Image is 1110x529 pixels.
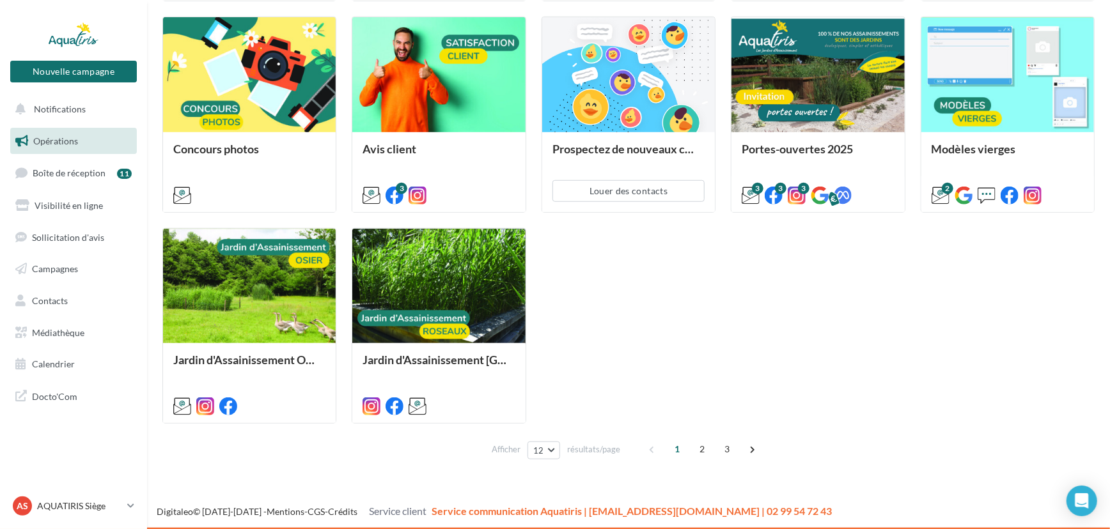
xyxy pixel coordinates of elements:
a: Docto'Com [8,383,139,410]
span: Médiathèque [32,327,84,338]
span: Service client [369,505,426,517]
a: CGS [308,506,325,517]
span: Visibilité en ligne [35,200,103,211]
a: Crédits [328,506,357,517]
button: Nouvelle campagne [10,61,137,82]
button: Louer des contacts [552,180,705,202]
a: Boîte de réception11 [8,159,139,187]
a: Mentions [267,506,304,517]
div: 3 [798,183,809,194]
div: Avis client [363,142,515,168]
div: Jardin d'Assainissement Osier [173,353,325,379]
div: Modèles vierges [932,142,1084,168]
div: Open Intercom Messenger [1067,486,1097,516]
span: Campagnes [32,263,78,274]
span: Docto'Com [32,388,77,404]
span: AS [17,500,28,512]
span: Notifications [34,103,86,114]
div: 3 [396,183,407,194]
button: 12 [528,441,560,459]
div: 11 [117,169,132,179]
div: Concours photos [173,142,325,168]
span: Sollicitation d'avis [32,231,104,242]
a: Opérations [8,128,139,155]
div: Portes-ouvertes 2025 [742,142,894,168]
div: Jardin d'Assainissement [GEOGRAPHIC_DATA] [363,353,515,379]
a: Médiathèque [8,319,139,346]
a: Campagnes [8,256,139,282]
div: 3 [752,183,763,194]
span: © [DATE]-[DATE] - - - [157,506,832,517]
span: Service communication Aquatiris | [EMAIL_ADDRESS][DOMAIN_NAME] | 02 99 54 72 43 [432,505,832,517]
span: Afficher [492,443,520,456]
div: 3 [775,183,786,194]
span: 12 [533,445,544,456]
span: 1 [668,439,688,459]
p: AQUATIRIS Siège [37,500,122,512]
span: 3 [717,439,738,459]
a: AS AQUATIRIS Siège [10,494,137,518]
div: Prospectez de nouveaux contacts [552,142,705,168]
span: Opérations [33,135,78,146]
span: Contacts [32,295,68,306]
span: Boîte de réception [33,167,106,178]
a: Calendrier [8,351,139,378]
a: Contacts [8,287,139,314]
a: Visibilité en ligne [8,192,139,219]
span: résultats/page [567,443,620,456]
span: 2 [692,439,713,459]
button: Notifications [8,96,134,123]
a: Digitaleo [157,506,193,517]
a: Sollicitation d'avis [8,224,139,251]
span: Calendrier [32,358,75,369]
div: 2 [942,183,953,194]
